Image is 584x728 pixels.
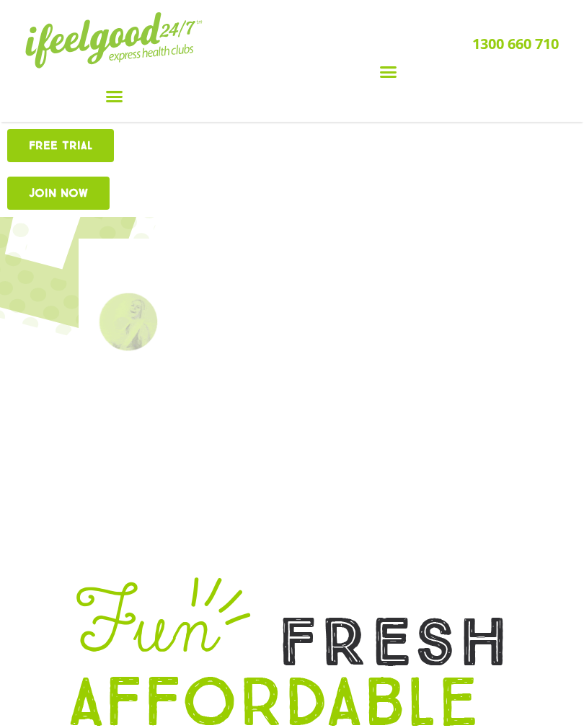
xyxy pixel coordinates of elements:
[7,129,114,162] a: Free TRIAL
[29,187,88,199] span: Join Now
[217,58,559,86] div: Menu Toggle
[25,83,203,110] div: Menu Toggle
[472,34,559,53] a: 1300 660 710
[29,140,92,151] span: Free TRIAL
[7,177,110,210] a: Join Now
